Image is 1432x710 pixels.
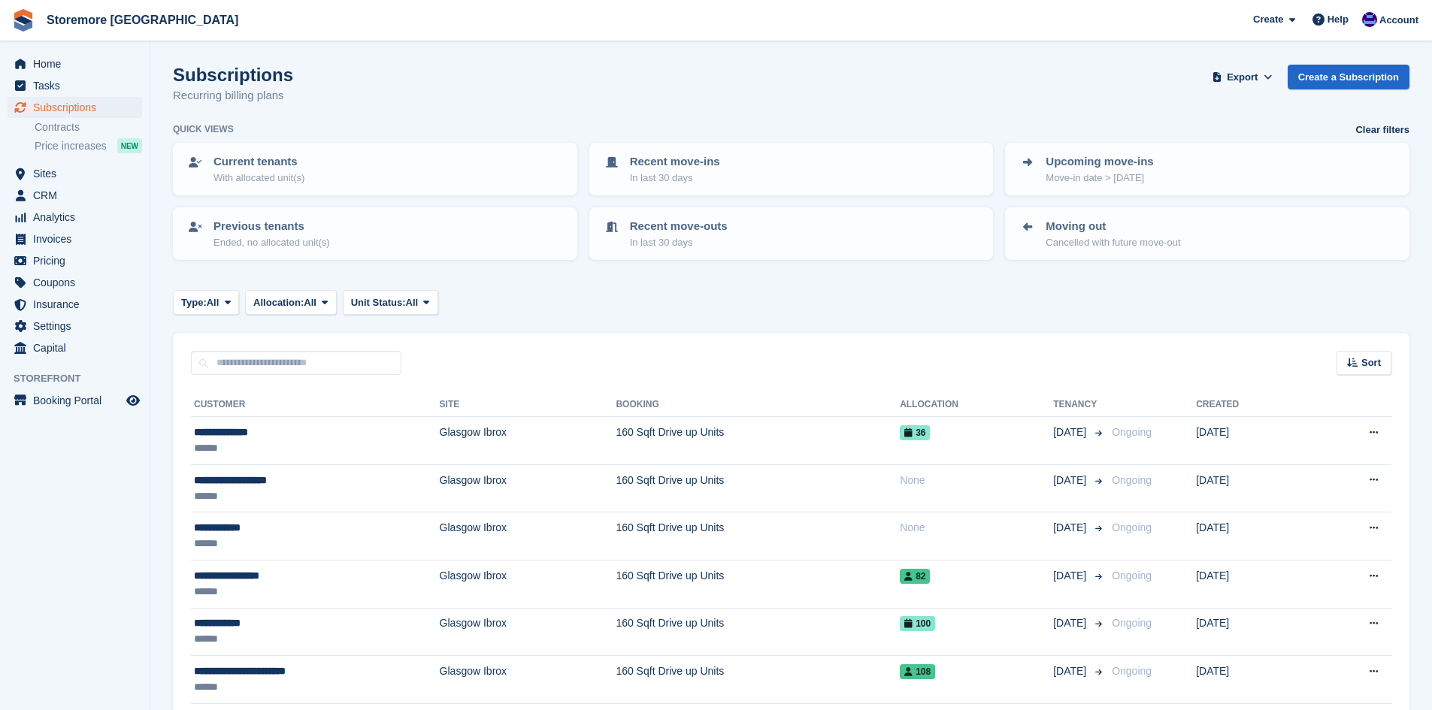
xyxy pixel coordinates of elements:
[1196,393,1309,417] th: Created
[1112,521,1152,533] span: Ongoing
[630,235,728,250] p: In last 30 days
[8,228,142,249] a: menu
[1196,512,1309,560] td: [DATE]
[33,207,123,228] span: Analytics
[33,250,123,271] span: Pricing
[440,560,616,608] td: Glasgow Ibrox
[1053,663,1089,679] span: [DATE]
[33,390,123,411] span: Booking Portal
[33,294,123,315] span: Insurance
[41,8,244,32] a: Storemore [GEOGRAPHIC_DATA]
[14,371,150,386] span: Storefront
[117,138,142,153] div: NEW
[1328,12,1349,27] span: Help
[900,664,935,679] span: 108
[1112,617,1152,629] span: Ongoing
[630,218,728,235] p: Recent move-outs
[1253,12,1283,27] span: Create
[213,218,330,235] p: Previous tenants
[616,464,900,512] td: 160 Sqft Drive up Units
[1196,560,1309,608] td: [DATE]
[440,608,616,656] td: Glasgow Ibrox
[1362,12,1377,27] img: Angela
[630,171,720,186] p: In last 30 days
[173,65,293,85] h1: Subscriptions
[173,87,293,104] p: Recurring billing plans
[1355,122,1409,137] a: Clear filters
[900,520,1053,536] div: None
[440,393,616,417] th: Site
[12,9,35,32] img: stora-icon-8386f47178a22dfd0bd8f6a31ec36ba5ce8667c1dd55bd0f319d3a0aa187defe.svg
[1196,656,1309,704] td: [DATE]
[1361,355,1381,370] span: Sort
[8,337,142,358] a: menu
[1046,218,1180,235] p: Moving out
[8,97,142,118] a: menu
[8,185,142,206] a: menu
[213,171,304,186] p: With allocated unit(s)
[406,295,419,310] span: All
[124,391,142,409] a: Preview store
[1196,417,1309,465] td: [DATE]
[33,337,123,358] span: Capital
[8,250,142,271] a: menu
[1379,13,1418,28] span: Account
[900,473,1053,488] div: None
[1007,209,1408,258] a: Moving out Cancelled with future move-out
[440,464,616,512] td: Glasgow Ibrox
[33,97,123,118] span: Subscriptions
[207,295,219,310] span: All
[591,144,992,194] a: Recent move-ins In last 30 days
[616,512,900,560] td: 160 Sqft Drive up Units
[33,316,123,337] span: Settings
[213,153,304,171] p: Current tenants
[591,209,992,258] a: Recent move-outs In last 30 days
[1053,568,1089,584] span: [DATE]
[181,295,207,310] span: Type:
[1053,520,1089,536] span: [DATE]
[1053,393,1106,417] th: Tenancy
[8,272,142,293] a: menu
[616,417,900,465] td: 160 Sqft Drive up Units
[1112,474,1152,486] span: Ongoing
[173,290,239,315] button: Type: All
[33,228,123,249] span: Invoices
[213,235,330,250] p: Ended, no allocated unit(s)
[174,144,576,194] a: Current tenants With allocated unit(s)
[8,75,142,96] a: menu
[900,616,935,631] span: 100
[8,316,142,337] a: menu
[616,656,900,704] td: 160 Sqft Drive up Units
[1288,65,1409,89] a: Create a Subscription
[1112,426,1152,438] span: Ongoing
[1196,464,1309,512] td: [DATE]
[1196,608,1309,656] td: [DATE]
[343,290,438,315] button: Unit Status: All
[1112,570,1152,582] span: Ongoing
[630,153,720,171] p: Recent move-ins
[191,393,440,417] th: Customer
[1046,235,1180,250] p: Cancelled with future move-out
[351,295,406,310] span: Unit Status:
[173,122,234,136] h6: Quick views
[1053,424,1089,440] span: [DATE]
[33,272,123,293] span: Coupons
[253,295,304,310] span: Allocation:
[900,425,930,440] span: 36
[1007,144,1408,194] a: Upcoming move-ins Move-in date > [DATE]
[33,163,123,184] span: Sites
[8,207,142,228] a: menu
[35,137,142,154] a: Price increases NEW
[1209,65,1276,89] button: Export
[245,290,337,315] button: Allocation: All
[1112,665,1152,677] span: Ongoing
[174,209,576,258] a: Previous tenants Ended, no allocated unit(s)
[900,393,1053,417] th: Allocation
[1227,70,1258,85] span: Export
[304,295,316,310] span: All
[8,294,142,315] a: menu
[35,139,107,153] span: Price increases
[8,163,142,184] a: menu
[8,53,142,74] a: menu
[440,512,616,560] td: Glasgow Ibrox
